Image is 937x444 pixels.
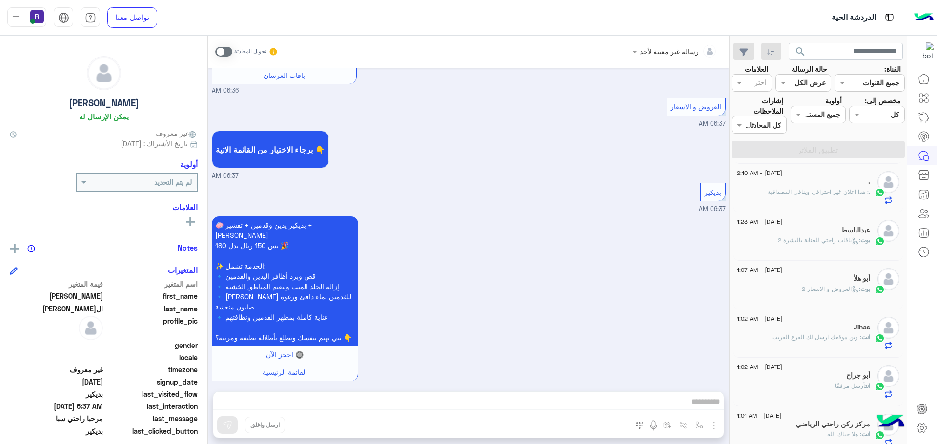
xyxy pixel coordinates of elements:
[732,141,905,158] button: تطبيق الفلاتر
[266,350,304,359] span: 🔘 احجز الآن
[107,7,157,28] a: تواصل معنا
[704,188,721,196] span: بديكير
[874,405,908,439] img: hulul-logo.png
[825,96,842,106] label: أولوية
[865,382,870,389] span: انت
[69,97,139,109] h5: [PERSON_NAME]
[105,377,198,387] span: signup_date
[865,96,901,106] label: مخصص إلى:
[841,226,870,234] h5: عبدالباسط
[861,430,870,438] span: انت
[10,12,22,24] img: profile
[87,57,121,90] img: defaultAdmin.png
[916,42,934,60] img: 322853014244696
[216,145,325,154] span: برجاء الاختيار من القائمة الاتية 👇
[10,340,103,350] span: null
[699,205,726,212] span: 06:37 AM
[10,365,103,375] span: غير معروف
[877,365,899,387] img: defaultAdmin.png
[802,285,860,292] span: : العروض و الاسعار 2
[737,266,782,274] span: [DATE] - 1:07 AM
[264,71,305,79] span: باقات العرسان
[212,86,239,96] span: 06:36 AM
[854,323,870,331] h5: Jihas
[854,274,870,283] h5: أبو هلأ
[79,112,129,121] h6: يمكن الإرسال له
[745,64,768,74] label: العلامات
[737,411,781,420] span: [DATE] - 1:01 AM
[81,7,100,28] a: tab
[796,420,870,428] h5: مركز ركن راحتي الرياضي
[105,340,198,350] span: gender
[860,285,870,292] span: بوت
[234,48,266,56] small: تحويل المحادثة
[883,11,896,23] img: tab
[105,291,198,301] span: first_name
[105,426,198,436] span: last_clicked_button
[827,430,861,438] span: هلا حياك الله
[868,177,870,186] h5: .
[737,217,782,226] span: [DATE] - 1:23 AM
[875,382,885,391] img: WhatsApp
[877,268,899,290] img: defaultAdmin.png
[914,7,934,28] img: Logo
[10,352,103,363] span: null
[778,236,860,244] span: : باقات راحتي للعناية بالبشرة 2
[79,316,103,340] img: defaultAdmin.png
[105,389,198,399] span: last_visited_flow
[835,382,865,389] span: أرسل مرفقًا
[263,368,307,376] span: القائمة الرئيسية
[699,120,726,127] span: 06:37 AM
[877,171,899,193] img: defaultAdmin.png
[772,333,861,341] span: وين موقعك ارسل لك الفرع القريب
[860,236,870,244] span: بوت
[245,417,285,433] button: ارسل واغلق
[212,216,358,346] p: 10/9/2025, 6:37 AM
[178,243,198,252] h6: Notes
[105,304,198,314] span: last_name
[58,12,69,23] img: tab
[10,389,103,399] span: بديكير
[105,352,198,363] span: locale
[875,236,885,246] img: WhatsApp
[754,77,768,90] div: اختر
[10,413,103,424] span: مرحبا راحتي سبا
[875,285,885,294] img: WhatsApp
[10,401,103,411] span: 2025-09-10T03:37:22.239Z
[10,377,103,387] span: 2025-09-10T03:35:13.547Z
[105,401,198,411] span: last_interaction
[869,188,870,195] span: .
[792,64,827,74] label: حالة الرسالة
[846,371,870,380] h5: أبو جراح
[30,10,44,23] img: userImage
[85,12,96,23] img: tab
[737,314,782,323] span: [DATE] - 1:02 AM
[10,244,19,253] img: add
[105,316,198,338] span: profile_pic
[10,291,103,301] span: محمد
[861,333,870,341] span: انت
[794,46,806,58] span: search
[10,426,103,436] span: بديكير
[671,102,721,111] span: العروض و الاسعار
[737,169,782,177] span: [DATE] - 2:10 AM
[737,363,782,371] span: [DATE] - 1:02 AM
[789,43,813,64] button: search
[168,266,198,274] h6: المتغيرات
[10,203,198,212] h6: العلامات
[105,413,198,424] span: last_message
[180,160,198,169] h6: أولوية
[875,430,885,440] img: WhatsApp
[10,304,103,314] span: الحسين
[105,365,198,375] span: timezone
[875,188,885,197] img: WhatsApp
[832,11,876,24] p: الدردشة الحية
[10,279,103,289] span: قيمة المتغير
[875,333,885,343] img: WhatsApp
[877,220,899,242] img: defaultAdmin.png
[156,128,198,138] span: غير معروف
[732,96,783,116] label: إشارات الملاحظات
[768,188,869,195] span: هذا اعلان غير احترافي وينافي المصداقية
[884,64,901,74] label: القناة:
[877,317,899,339] img: defaultAdmin.png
